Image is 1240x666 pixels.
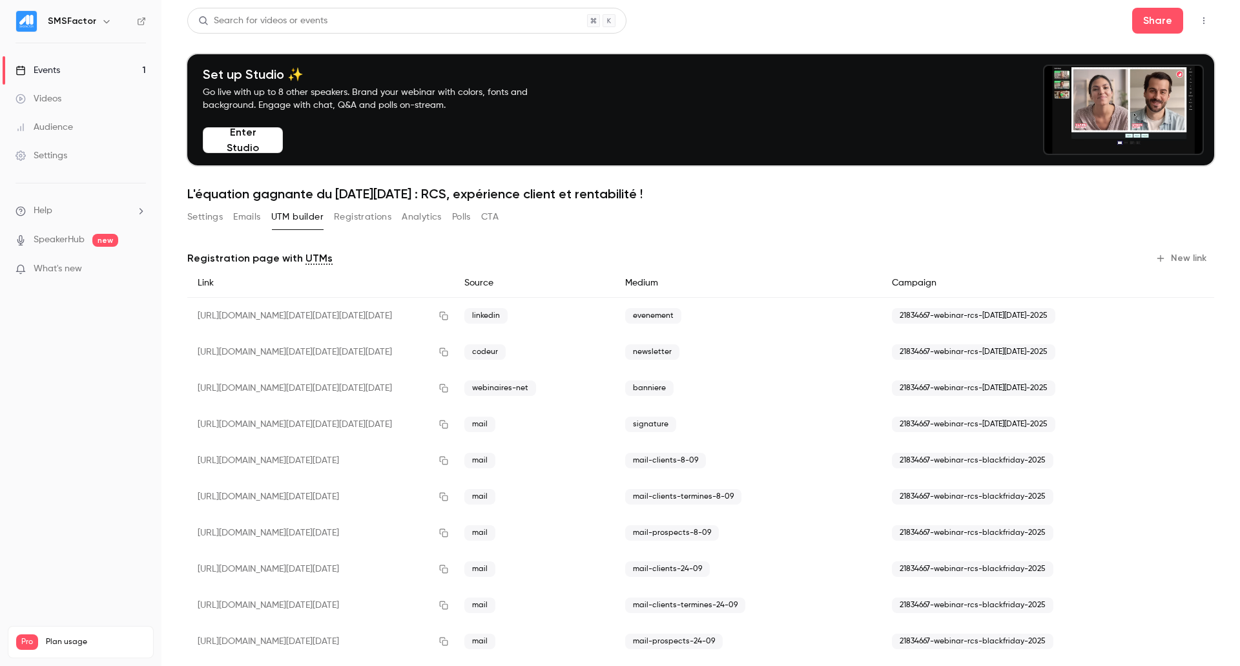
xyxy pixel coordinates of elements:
div: Medium [615,269,882,298]
p: Registration page with [187,251,333,266]
span: Plan usage [46,637,145,647]
button: UTM builder [271,207,324,227]
div: Settings [15,149,67,162]
button: Polls [452,207,471,227]
a: SpeakerHub [34,233,85,247]
button: Registrations [334,207,391,227]
div: [URL][DOMAIN_NAME][DATE][DATE][DATE][DATE] [187,334,454,370]
span: evenement [625,308,681,324]
div: Videos [15,92,61,105]
div: Source [454,269,615,298]
span: mail-clients-termines-24-09 [625,598,745,613]
button: CTA [481,207,499,227]
div: [URL][DOMAIN_NAME][DATE][DATE] [187,442,454,479]
button: Enter Studio [203,127,283,153]
button: Analytics [402,207,442,227]
span: mail [464,417,495,432]
span: newsletter [625,344,679,360]
h1: L'équation gagnante du [DATE][DATE] : RCS, expérience client et rentabilité ! [187,186,1214,202]
span: 21834667-webinar-rcs-blackfriday-2025 [892,598,1053,613]
span: Pro [16,634,38,650]
button: Emails [233,207,260,227]
span: new [92,234,118,247]
span: signature [625,417,676,432]
iframe: Noticeable Trigger [130,264,146,275]
img: SMSFactor [16,11,37,32]
div: [URL][DOMAIN_NAME][DATE][DATE] [187,623,454,660]
button: New link [1150,248,1214,269]
span: 21834667-webinar-rcs-[DATE][DATE]-2025 [892,308,1055,324]
span: 21834667-webinar-rcs-blackfriday-2025 [892,453,1053,468]
div: Search for videos or events [198,14,327,28]
span: mail-clients-8-09 [625,453,706,468]
span: mail [464,634,495,649]
div: [URL][DOMAIN_NAME][DATE][DATE] [187,587,454,623]
span: mail-prospects-8-09 [625,525,719,541]
button: Share [1132,8,1183,34]
div: [URL][DOMAIN_NAME][DATE][DATE] [187,479,454,515]
h4: Set up Studio ✨ [203,67,558,82]
span: mail [464,453,495,468]
span: mail [464,525,495,541]
div: [URL][DOMAIN_NAME][DATE][DATE] [187,515,454,551]
span: What's new [34,262,82,276]
p: Go live with up to 8 other speakers. Brand your webinar with colors, fonts and background. Engage... [203,86,558,112]
li: help-dropdown-opener [15,204,146,218]
button: Settings [187,207,223,227]
span: mail-clients-24-09 [625,561,710,577]
h6: SMSFactor [48,15,96,28]
span: mail [464,598,495,613]
div: [URL][DOMAIN_NAME][DATE][DATE][DATE][DATE] [187,370,454,406]
span: mail-prospects-24-09 [625,634,723,649]
span: 21834667-webinar-rcs-blackfriday-2025 [892,489,1053,505]
span: 21834667-webinar-rcs-blackfriday-2025 [892,561,1053,577]
span: linkedin [464,308,508,324]
span: mail [464,489,495,505]
span: webinaires-net [464,380,536,396]
span: 21834667-webinar-rcs-blackfriday-2025 [892,634,1053,649]
div: Events [15,64,60,77]
span: 21834667-webinar-rcs-[DATE][DATE]-2025 [892,417,1055,432]
span: 21834667-webinar-rcs-[DATE][DATE]-2025 [892,344,1055,360]
span: banniere [625,380,674,396]
span: Help [34,204,52,218]
div: [URL][DOMAIN_NAME][DATE][DATE] [187,551,454,587]
span: mail-clients-termines-8-09 [625,489,741,505]
div: [URL][DOMAIN_NAME][DATE][DATE][DATE][DATE] [187,406,454,442]
span: codeur [464,344,506,360]
span: 21834667-webinar-rcs-[DATE][DATE]-2025 [892,380,1055,396]
a: UTMs [305,251,333,266]
div: Campaign [882,269,1153,298]
span: mail [464,561,495,577]
div: [URL][DOMAIN_NAME][DATE][DATE][DATE][DATE] [187,298,454,335]
div: Link [187,269,454,298]
div: Audience [15,121,73,134]
span: 21834667-webinar-rcs-blackfriday-2025 [892,525,1053,541]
